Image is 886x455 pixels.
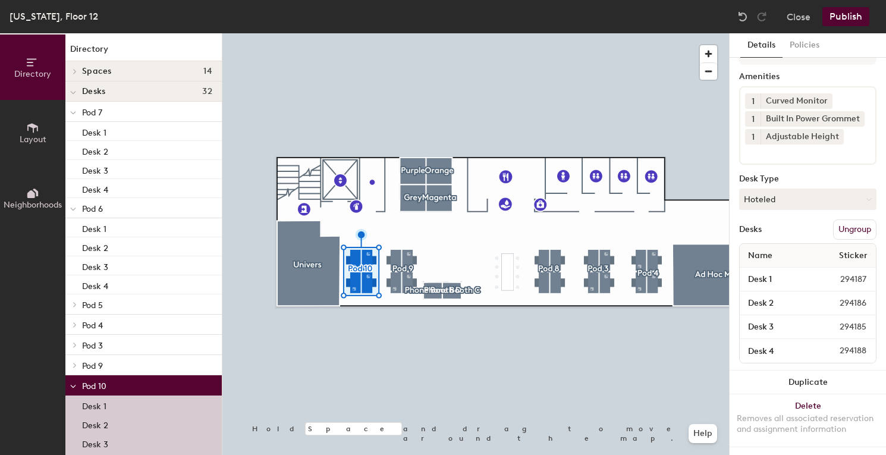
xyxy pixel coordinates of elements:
span: Sticker [833,245,874,266]
button: 1 [745,129,761,145]
div: [US_STATE], Floor 12 [10,9,98,24]
div: Desk Type [739,174,876,184]
input: Unnamed desk [742,319,811,335]
p: Desk 2 [82,240,108,253]
p: Desk 1 [82,398,106,412]
span: Pod 4 [82,321,103,331]
img: Undo [737,11,749,23]
button: Duplicate [730,371,886,394]
p: Desk 1 [82,124,106,138]
span: 1 [752,131,755,143]
span: Pod 5 [82,300,103,310]
div: Desks [739,225,762,234]
div: Adjustable Height [761,129,844,145]
button: Details [740,33,783,58]
span: Pod 6 [82,204,103,214]
span: Directory [14,69,51,79]
p: Desk 3 [82,259,108,272]
span: Pod 10 [82,381,106,391]
span: Neighborhoods [4,200,62,210]
div: Curved Monitor [761,93,832,109]
div: Amenities [739,72,876,81]
span: 1 [752,113,755,125]
p: Desk 3 [82,436,108,450]
p: Desk 4 [82,181,108,195]
span: Spaces [82,67,112,76]
button: DeleteRemoves all associated reservation and assignment information [730,394,886,447]
p: Desk 1 [82,221,106,234]
img: Redo [756,11,768,23]
span: Name [742,245,778,266]
p: Desk 3 [82,162,108,176]
span: 14 [203,67,212,76]
button: Hoteled [739,189,876,210]
p: Desk 2 [82,143,108,157]
button: Publish [822,7,869,26]
span: 32 [202,87,212,96]
input: Unnamed desk [742,271,812,288]
span: Layout [20,134,46,145]
span: 294185 [811,321,874,334]
span: Pod 9 [82,361,103,371]
span: Pod 3 [82,341,103,351]
button: 1 [745,111,761,127]
span: 1 [752,95,755,108]
button: Ungroup [833,219,876,240]
span: Pod 7 [82,108,102,118]
h1: Directory [65,43,222,61]
div: Removes all associated reservation and assignment information [737,413,879,435]
p: Desk 2 [82,417,108,431]
p: Desk 4 [82,278,108,291]
span: 294187 [812,273,874,286]
button: Close [787,7,810,26]
button: Help [689,424,717,443]
span: 294186 [811,297,874,310]
div: Built In Power Grommet [761,111,865,127]
span: Desks [82,87,105,96]
button: 1 [745,93,761,109]
span: 294188 [811,344,874,357]
input: Unnamed desk [742,343,811,359]
button: Policies [783,33,827,58]
input: Unnamed desk [742,295,811,312]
